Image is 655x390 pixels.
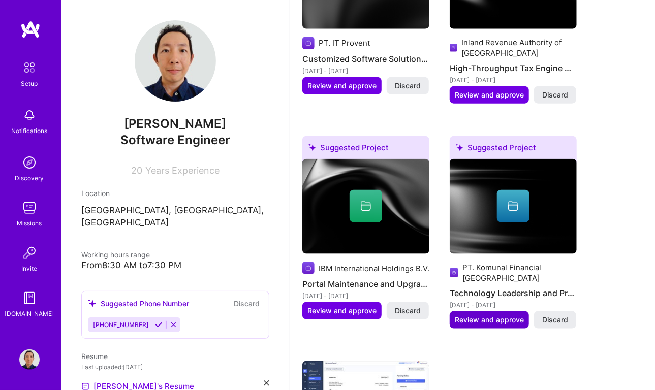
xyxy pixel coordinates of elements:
div: [DATE] - [DATE] [302,290,429,301]
img: Company logo [302,262,315,274]
i: icon SuggestedTeams [308,144,316,151]
div: Suggested Project [302,136,429,163]
span: Discard [542,315,568,325]
i: Accept [155,321,163,329]
img: Invite [19,243,40,263]
button: Discard [231,298,263,309]
button: Discard [387,77,429,94]
div: Discovery [15,173,44,183]
img: cover [302,159,429,254]
img: guide book [19,288,40,308]
div: [DOMAIN_NAME] [5,308,54,319]
div: PT. Komunal Financial [GEOGRAPHIC_DATA] [462,262,577,283]
div: [DATE] - [DATE] [450,75,577,85]
div: [DATE] - [DATE] [450,300,577,310]
img: teamwork [19,198,40,218]
i: icon SuggestedTeams [456,144,463,151]
button: Discard [387,302,429,319]
button: Review and approve [302,77,382,94]
div: Location [81,188,269,199]
button: Discard [534,86,576,104]
span: Review and approve [307,306,377,316]
div: PT. IT Provent [319,38,370,48]
i: icon Close [264,380,269,386]
img: Company logo [450,42,457,54]
div: Inland Revenue Authority of [GEOGRAPHIC_DATA] [461,37,577,58]
img: logo [20,20,41,39]
img: User Avatar [19,349,40,370]
i: icon SuggestedTeams [88,299,97,308]
span: Discard [395,81,421,91]
a: User Avatar [17,349,42,370]
img: Company logo [302,37,315,49]
button: Review and approve [302,302,382,319]
h4: High-Throughput Tax Engine Development [450,61,577,75]
span: Discard [542,90,568,100]
span: [PERSON_NAME] [81,116,269,132]
span: Software Engineer [120,133,230,147]
h4: Customized Software Solutions Delivery [302,52,429,66]
div: Invite [22,263,38,274]
img: setup [19,57,40,78]
div: Suggested Project [450,136,577,163]
span: [PHONE_NUMBER] [93,321,149,329]
button: Review and approve [450,86,529,104]
div: Setup [21,78,38,89]
div: IBM International Holdings B.V. [319,263,429,274]
span: Years Experience [145,165,220,176]
i: Reject [170,321,177,329]
img: cover [450,159,577,254]
span: Review and approve [307,81,377,91]
span: 20 [131,165,142,176]
div: Last uploaded: [DATE] [81,362,269,372]
div: From 8:30 AM to 7:30 PM [81,260,269,271]
span: Review and approve [455,315,524,325]
button: Discard [534,311,576,329]
img: discovery [19,152,40,173]
span: Discard [395,306,421,316]
div: Missions [17,218,42,229]
img: bell [19,105,40,125]
h4: Technology Leadership and Product Launch [450,286,577,300]
p: [GEOGRAPHIC_DATA], [GEOGRAPHIC_DATA], [GEOGRAPHIC_DATA] [81,205,269,229]
span: Resume [81,352,108,361]
img: Company logo [450,267,458,279]
span: Working hours range [81,250,150,259]
h4: Portal Maintenance and Upgrade [302,277,429,290]
div: Notifications [12,125,48,136]
img: User Avatar [135,20,216,102]
div: Suggested Phone Number [88,298,189,309]
span: Review and approve [455,90,524,100]
button: Review and approve [450,311,529,329]
div: [DATE] - [DATE] [302,66,429,76]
